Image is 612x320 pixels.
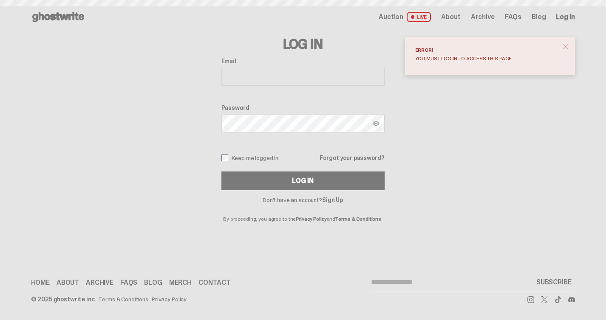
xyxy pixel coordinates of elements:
[471,14,495,20] a: Archive
[379,14,403,20] span: Auction
[320,155,384,161] a: Forgot your password?
[152,296,187,302] a: Privacy Policy
[198,279,231,286] a: Contact
[31,279,50,286] a: Home
[144,279,162,286] a: Blog
[221,104,385,111] label: Password
[221,197,385,203] p: Don't have an account?
[296,216,326,222] a: Privacy Policy
[335,216,381,222] a: Terms & Conditions
[31,296,95,302] div: © 2025 ghostwrite inc
[98,296,148,302] a: Terms & Conditions
[373,120,380,127] img: Show password
[415,56,558,61] div: You must log in to access this page.
[169,279,192,286] a: Merch
[556,14,575,20] a: Log in
[221,171,385,190] button: Log In
[221,58,385,65] label: Email
[221,154,279,161] label: Keep me logged in
[120,279,137,286] a: FAQs
[533,274,575,291] button: SUBSCRIBE
[221,154,228,161] input: Keep me logged in
[505,14,521,20] a: FAQs
[558,39,573,54] button: close
[441,14,461,20] a: About
[407,12,431,22] span: LIVE
[322,196,343,204] a: Sign Up
[86,279,113,286] a: Archive
[379,12,431,22] a: Auction LIVE
[221,37,385,51] h3: Log In
[57,279,79,286] a: About
[292,177,313,184] div: Log In
[532,14,546,20] a: Blog
[221,203,385,222] p: By proceeding, you agree to the and .
[415,48,558,53] div: Error!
